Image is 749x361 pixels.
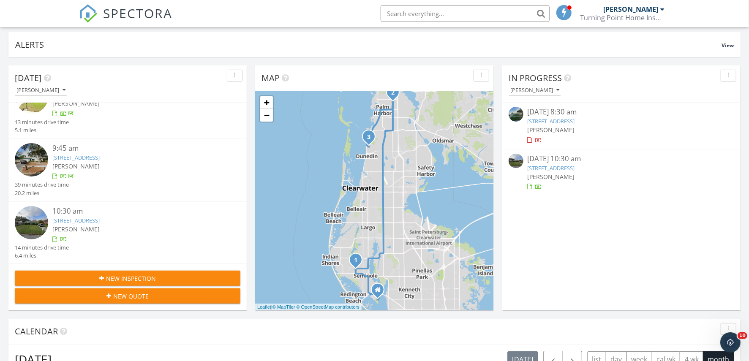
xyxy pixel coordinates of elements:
div: P.O. Box 3882, Bay Pines Florida 33744 [378,290,383,295]
span: [PERSON_NAME] [52,99,100,107]
i: 1 [354,258,357,263]
a: © OpenStreetMap contributors [297,304,360,309]
a: [STREET_ADDRESS] [52,217,100,224]
a: [STREET_ADDRESS] [528,164,575,172]
span: 10 [738,332,747,339]
div: 10:30 am [52,206,222,217]
span: SPECTORA [103,4,173,22]
div: [DATE] 10:30 am [528,154,716,164]
span: [PERSON_NAME] [528,173,575,181]
a: [STREET_ADDRESS] [528,117,575,125]
a: [DATE] 8:30 am [STREET_ADDRESS] [PERSON_NAME] [509,107,734,144]
div: 9:45 am [52,143,222,154]
iframe: Intercom live chat [720,332,741,353]
button: [PERSON_NAME] [509,85,561,96]
span: [PERSON_NAME] [52,162,100,170]
div: 20.2 miles [15,189,69,197]
span: Map [261,72,280,84]
span: Calendar [15,326,58,337]
button: New Inspection [15,271,240,286]
div: 13 minutes drive time [15,118,69,126]
a: © MapTiler [272,304,295,309]
div: 1536 Alamo Ln, Dunedin, FL 34698 [369,136,374,141]
img: streetview [15,143,48,176]
input: Search everything... [381,5,550,22]
div: 2418 Grove Ridge Dr, Palm Harbor, FL 34683 [393,92,398,97]
a: 10:30 am [STREET_ADDRESS] [PERSON_NAME] 14 minutes drive time 6.4 miles [15,206,240,260]
div: 39 minutes drive time [15,181,69,189]
img: streetview [509,107,523,122]
img: The Best Home Inspection Software - Spectora [79,4,98,23]
span: [PERSON_NAME] [52,225,100,233]
img: streetview [509,154,523,168]
div: [DATE] 8:30 am [528,107,716,117]
div: 14 minutes drive time [15,244,69,252]
i: 3 [367,134,370,140]
a: 8:30 am [STREET_ADDRESS] [PERSON_NAME] 13 minutes drive time 5.1 miles [15,80,240,134]
span: New Inspection [106,274,156,283]
a: 9:45 am [STREET_ADDRESS] [PERSON_NAME] 39 minutes drive time 20.2 miles [15,143,240,197]
i: 2 [391,90,395,96]
a: [DATE] 10:30 am [STREET_ADDRESS] [PERSON_NAME] [509,154,734,191]
a: Zoom out [260,109,273,122]
a: Leaflet [257,304,271,309]
div: 6.4 miles [15,252,69,260]
div: [PERSON_NAME] [16,87,65,93]
a: [STREET_ADDRESS] [52,154,100,161]
button: [PERSON_NAME] [15,85,67,96]
div: 5.1 miles [15,126,69,134]
span: New Quote [113,292,149,301]
a: Zoom in [260,96,273,109]
div: [PERSON_NAME] [510,87,559,93]
span: View [722,42,734,49]
img: streetview [15,206,48,239]
span: [DATE] [15,72,42,84]
span: [PERSON_NAME] [528,126,575,134]
div: Turning Point Home Inspections [580,14,665,22]
button: New Quote [15,288,240,304]
span: In Progress [509,72,562,84]
div: Alerts [15,39,722,50]
div: 8471 122nd St N, Seminole, FL 33772 [356,260,361,265]
div: | [255,304,362,311]
div: [PERSON_NAME] [604,5,659,14]
a: SPECTORA [79,11,173,29]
